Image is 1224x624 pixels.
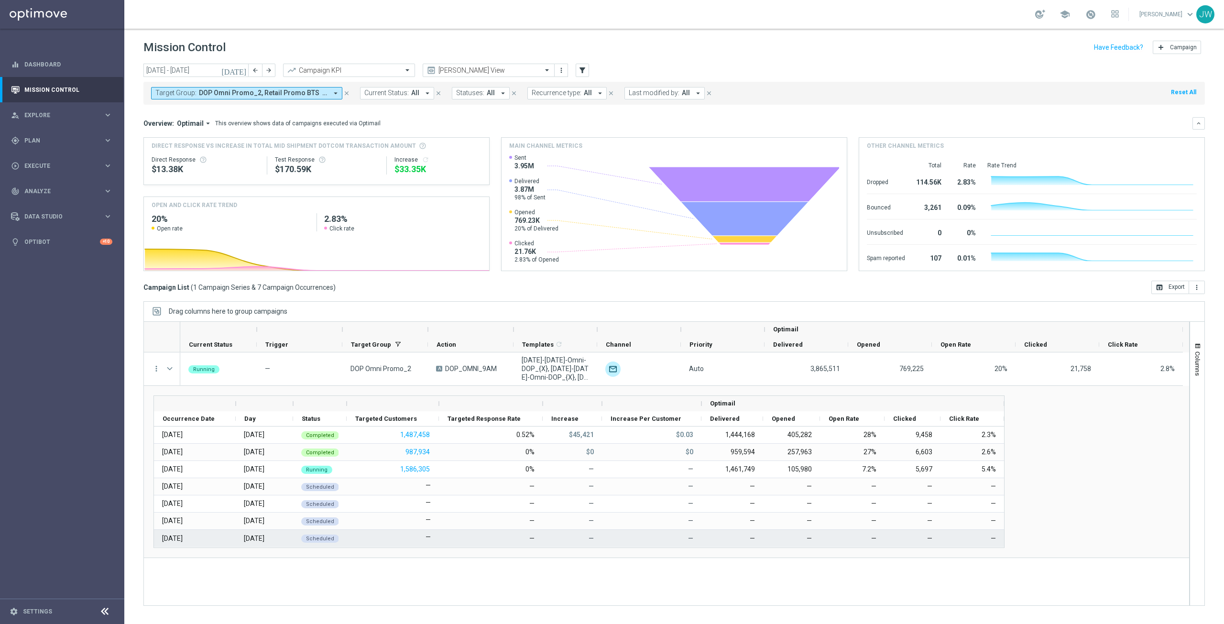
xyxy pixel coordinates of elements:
p: $0 [586,448,594,456]
div: — [885,495,940,512]
div: — [763,530,820,547]
a: [PERSON_NAME]keyboard_arrow_down [1138,7,1196,22]
div: equalizer Dashboard [11,61,113,68]
span: — [688,500,693,507]
span: Statuses: [456,89,484,97]
div: Saturday [244,516,264,525]
button: Target Group: DOP Omni Promo_2, Retail Promo BTS Early/Mid Print Customers FY25, Retail Promo BTS... [151,87,342,99]
span: Current Status: [364,89,409,97]
span: Delivered [773,341,803,348]
span: 3.95M [514,162,534,170]
i: keyboard_arrow_right [103,110,112,120]
div: 28 Aug 2025 [162,482,183,491]
input: Select date range [143,64,249,77]
p: $0 [686,448,693,456]
span: Explore [24,112,103,118]
span: All [487,89,495,97]
span: 21.76K [514,247,559,256]
div: 1,461,749 [701,461,763,478]
div: track_changes Analyze keyboard_arrow_right [11,187,113,195]
i: arrow_drop_down [204,119,212,128]
div: 2.6% [940,444,1004,460]
span: Scheduled [306,501,334,507]
div: 114.56K [917,174,941,189]
i: keyboard_arrow_down [1195,120,1202,127]
i: lightbulb [11,238,20,246]
i: equalizer [11,60,20,69]
label: — [426,481,431,490]
i: close [435,90,442,97]
button: close [607,88,615,99]
div: 1,444,168 [701,427,763,443]
div: — [763,495,820,512]
div: 9,458 [885,427,940,443]
span: school [1060,9,1070,20]
span: Optimail [773,326,798,333]
span: Click Rate [949,415,979,422]
div: — [820,495,885,512]
div: 257,963 [763,444,820,460]
span: All [584,89,592,97]
span: Scheduled [306,536,334,542]
colored-tag: Running [301,465,332,474]
span: 20% of Delivered [514,225,558,232]
div: Rate Trend [987,162,1197,169]
button: arrow_forward [262,64,275,77]
div: 2.3% [940,427,1004,443]
button: refresh [422,156,429,164]
span: All [682,89,690,97]
div: — [940,530,1004,547]
i: keyboard_arrow_right [103,161,112,170]
span: 8.29.25-Friday-Omni-DOP_{X}, 8.27.25-Wednesday-Omni-DOP_{X}, 8.24.25-Sunday-Omni-DOP_{X}, 8.30.25... [522,356,589,382]
div: Dashboard [11,52,112,77]
div: 105,980 [763,461,820,478]
span: — [688,465,693,473]
i: track_changes [11,187,20,196]
div: person_search Explore keyboard_arrow_right [11,111,113,119]
span: 98% of Sent [514,194,546,201]
div: — [940,478,1004,495]
span: DOP Omni Promo_2 [350,364,411,373]
img: Optimail [605,361,621,377]
colored-tag: Scheduled [301,482,339,491]
span: — [589,465,594,473]
div: Test Response [275,156,378,164]
button: Mission Control [11,86,113,94]
button: close [342,88,351,99]
span: Drag columns here to group campaigns [169,307,287,315]
div: — [940,495,1004,512]
div: Spam reported [867,250,905,265]
div: Dropped [867,174,905,189]
div: Friday [244,499,264,508]
div: 5,697 [885,461,940,478]
div: JW [1196,5,1214,23]
button: Recurrence type: All arrow_drop_down [527,87,607,99]
i: more_vert [557,66,565,74]
i: keyboard_arrow_right [103,186,112,196]
span: Auto [689,365,704,372]
div: Optibot [11,229,112,254]
i: arrow_drop_down [499,89,507,98]
div: Unsubscribed [867,224,905,240]
span: Clicked [893,415,916,422]
span: Optimail [710,400,735,407]
colored-tag: Scheduled [301,534,339,543]
span: Templates [522,341,554,348]
div: 30 Aug 2025 [162,516,183,525]
div: 6,603 [885,444,940,460]
span: 21,758 [1071,365,1091,372]
button: Optimail arrow_drop_down [174,119,215,128]
i: arrow_forward [265,67,272,74]
i: preview [426,66,436,75]
span: 3,865,511 [810,365,840,372]
div: Monday [244,430,264,439]
span: Running [306,467,328,473]
a: Dashboard [24,52,112,77]
span: Opened [857,341,880,348]
div: Mission Control [11,77,112,102]
span: Data Studio [24,214,103,219]
div: 27% [820,444,885,460]
button: [DATE] [220,64,249,78]
span: All [411,89,419,97]
button: gps_fixed Plan keyboard_arrow_right [11,137,113,144]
